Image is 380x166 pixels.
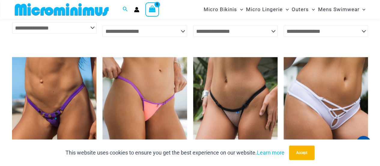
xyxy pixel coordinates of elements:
a: Micro BikinisMenu ToggleMenu Toggle [202,2,245,17]
a: Account icon link [134,7,139,12]
a: Mens SwimwearMenu ToggleMenu Toggle [316,2,367,17]
span: Menu Toggle [283,2,289,17]
img: MM SHOP LOGO FLAT [12,3,111,16]
nav: Site Navigation [201,1,368,18]
a: OutersMenu ToggleMenu Toggle [290,2,316,17]
button: Accept [289,146,315,160]
span: Micro Bikinis [204,2,237,17]
a: Search icon link [123,6,128,13]
span: Menu Toggle [309,2,315,17]
a: Learn more [257,149,284,156]
span: Outers [292,2,309,17]
span: Menu Toggle [359,2,365,17]
span: Micro Lingerie [246,2,283,17]
p: This website uses cookies to ensure you get the best experience on our website. [65,148,284,157]
span: Menu Toggle [237,2,243,17]
a: Micro LingerieMenu ToggleMenu Toggle [245,2,290,17]
span: Mens Swimwear [318,2,359,17]
a: View Shopping Cart, empty [145,2,159,16]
